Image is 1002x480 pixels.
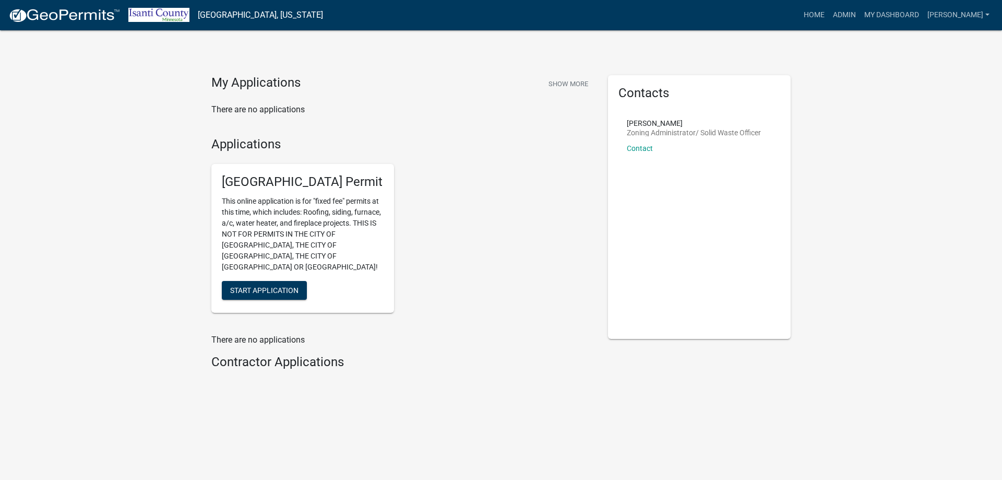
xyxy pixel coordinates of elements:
[627,120,761,127] p: [PERSON_NAME]
[211,103,592,116] p: There are no applications
[627,144,653,153] a: Contact
[800,5,829,25] a: Home
[211,334,592,346] p: There are no applications
[211,137,592,152] h4: Applications
[211,137,592,322] wm-workflow-list-section: Applications
[222,196,384,273] p: This online application is for "fixed fee" permits at this time, which includes: Roofing, siding,...
[860,5,923,25] a: My Dashboard
[211,75,301,91] h4: My Applications
[222,174,384,190] h5: [GEOGRAPHIC_DATA] Permit
[222,281,307,300] button: Start Application
[198,6,323,24] a: [GEOGRAPHIC_DATA], [US_STATE]
[618,86,780,101] h5: Contacts
[829,5,860,25] a: Admin
[544,75,592,92] button: Show More
[627,129,761,136] p: Zoning Administrator/ Solid Waste Officer
[923,5,994,25] a: [PERSON_NAME]
[211,355,592,370] h4: Contractor Applications
[211,355,592,374] wm-workflow-list-section: Contractor Applications
[230,286,299,295] span: Start Application
[128,8,189,22] img: Isanti County, Minnesota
